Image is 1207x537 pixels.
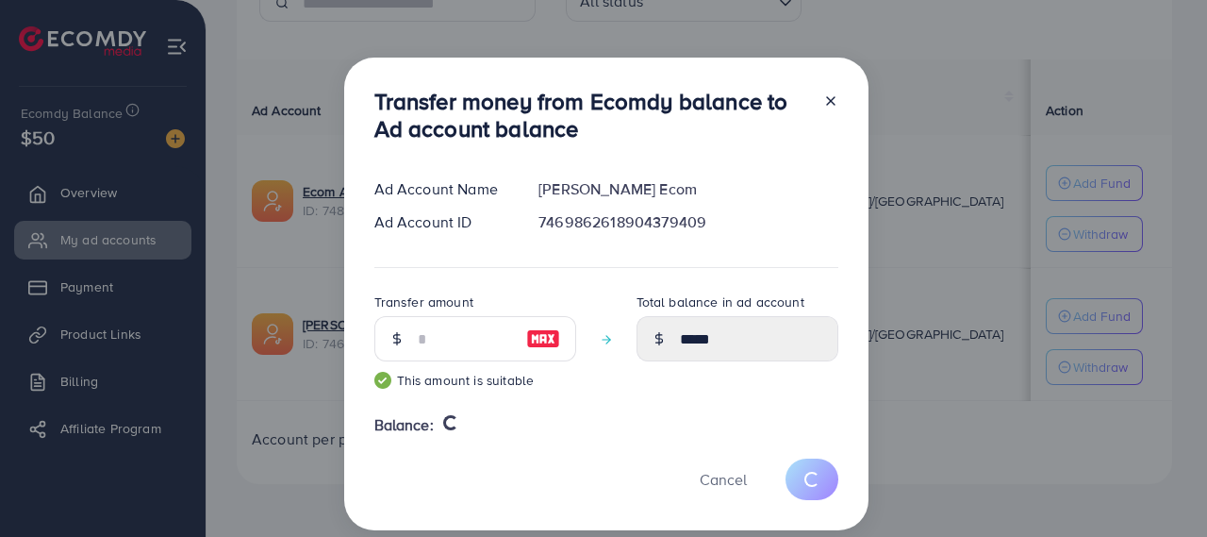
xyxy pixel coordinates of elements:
label: Transfer amount [374,293,473,311]
img: image [526,327,560,350]
span: Cancel [700,469,747,490]
button: Cancel [676,459,770,499]
small: This amount is suitable [374,371,576,390]
div: Ad Account Name [359,178,524,200]
label: Total balance in ad account [637,293,804,311]
span: Balance: [374,414,434,436]
h3: Transfer money from Ecomdy balance to Ad account balance [374,88,808,143]
img: guide [374,372,391,389]
div: 7469862618904379409 [523,211,852,233]
div: [PERSON_NAME] Ecom [523,178,852,200]
iframe: Chat [1127,452,1193,523]
div: Ad Account ID [359,211,524,233]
